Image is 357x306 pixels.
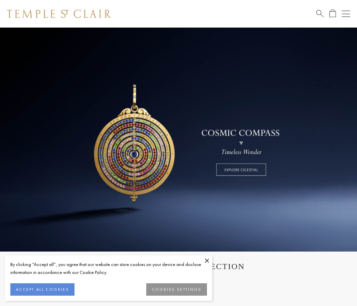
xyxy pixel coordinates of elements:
a: Open Shopping Bag [329,9,336,18]
button: ACCEPT ALL COOKIES [10,283,75,296]
div: By clicking “Accept all”, you agree that our website can store cookies on your device and disclos... [10,261,207,276]
button: Open navigation [342,10,350,18]
button: COOKIES SETTINGS [146,283,207,296]
a: Search [316,9,324,18]
img: Temple St. Clair [7,10,111,18]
